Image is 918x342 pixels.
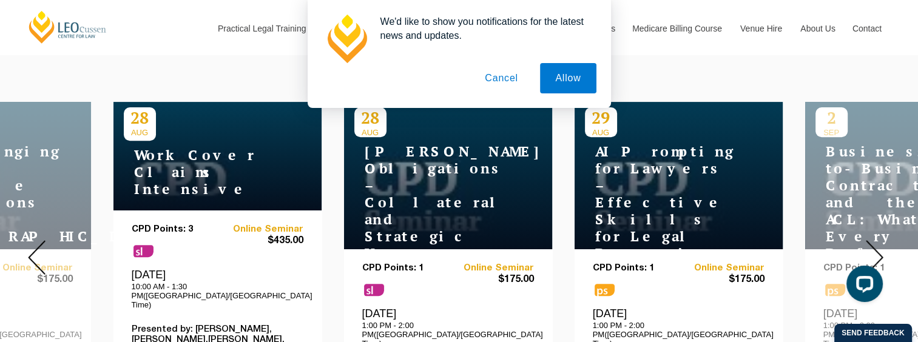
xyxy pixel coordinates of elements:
button: Allow [540,63,596,93]
span: $435.00 [217,235,303,247]
p: 10:00 AM - 1:30 PM([GEOGRAPHIC_DATA]/[GEOGRAPHIC_DATA] Time) [132,282,303,309]
p: 28 [124,107,156,128]
button: Cancel [470,63,533,93]
h4: [PERSON_NAME] Obligations – Collateral and Strategic Uses [354,143,506,262]
span: AUG [354,128,386,137]
p: CPD Points: 3 [132,224,218,235]
img: Prev [28,240,46,275]
p: CPD Points: 1 [362,263,448,273]
h4: WorkCover Claims Intensive [124,147,275,198]
span: sl [364,284,384,296]
h4: AI Prompting for Lawyers – Effective Skills for Legal Practice [585,143,737,262]
p: CPD Points: 1 [593,263,679,273]
p: 28 [354,107,386,128]
span: $175.00 [448,273,534,286]
a: Online Seminar [217,224,303,235]
span: ps [595,284,615,296]
div: We'd like to show you notifications for the latest news and updates. [371,15,596,42]
span: sl [133,245,154,257]
a: Online Seminar [678,263,764,273]
span: AUG [124,128,156,137]
img: notification icon [322,15,371,63]
p: 29 [585,107,617,128]
div: [DATE] [132,268,303,309]
span: AUG [585,128,617,137]
img: Next [866,240,883,275]
a: Online Seminar [448,263,534,273]
span: $175.00 [678,273,764,286]
iframe: LiveChat chat widget [837,261,888,312]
